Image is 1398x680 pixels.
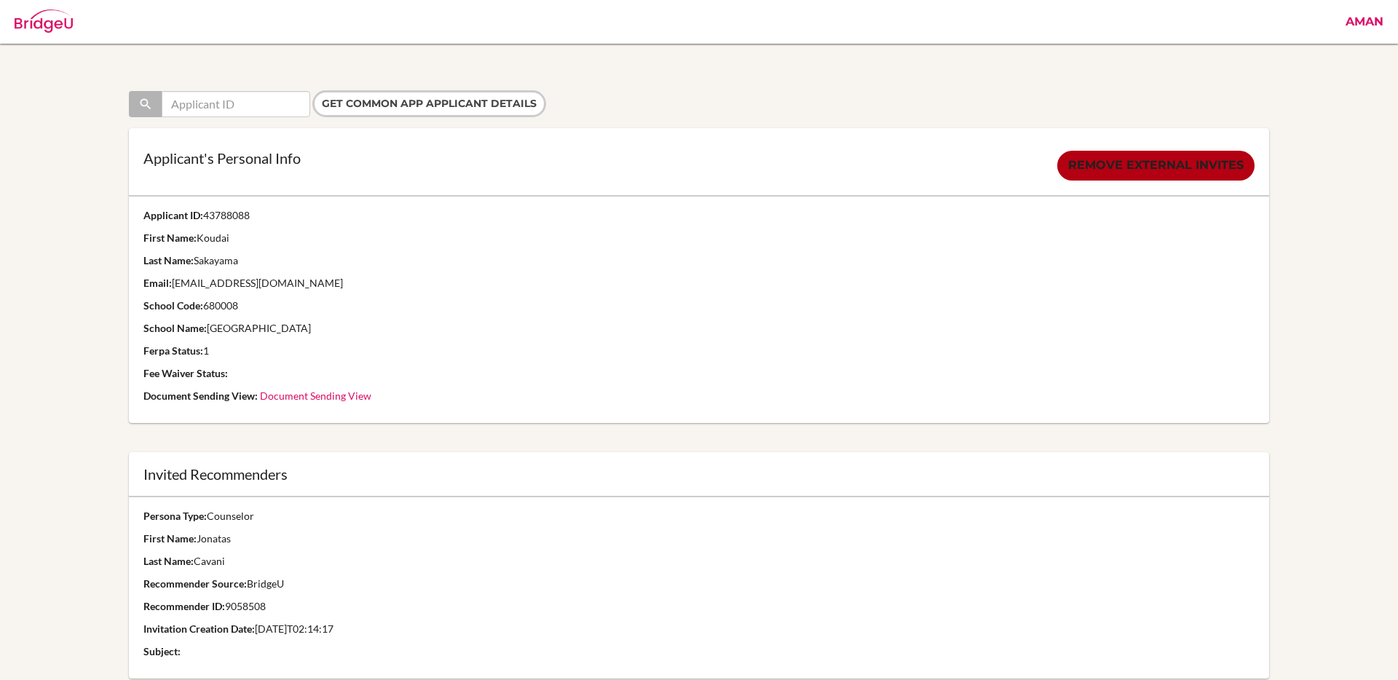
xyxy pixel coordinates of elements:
[143,577,247,590] strong: Recommender Source:
[143,510,207,522] strong: Persona Type:
[143,208,1255,223] p: 43788088
[143,344,203,357] strong: Ferpa Status:
[143,532,197,545] strong: First Name:
[143,509,1255,523] p: Counselor
[143,467,1255,481] div: Invited Recommenders
[162,91,310,117] input: Applicant ID
[143,555,194,567] strong: Last Name:
[143,231,1255,245] p: Koudai
[143,209,203,221] strong: Applicant ID:
[1057,151,1255,181] a: Remove external invites
[143,299,1255,313] p: 680008
[143,531,1255,546] p: Jonatas
[143,390,258,402] strong: Document Sending View:
[143,577,1255,591] p: BridgeU
[143,622,1255,636] p: [DATE]T02:14:17
[260,390,371,402] a: Document Sending View
[143,299,203,312] strong: School Code:
[143,232,197,244] strong: First Name:
[143,600,225,612] strong: Recommender ID:
[143,645,181,657] strong: Subject:
[143,344,1255,358] p: 1
[312,90,546,117] input: Get Common App applicant details
[143,276,1255,290] p: [EMAIL_ADDRESS][DOMAIN_NAME]
[143,367,228,379] strong: Fee Waiver Status:
[143,622,255,635] strong: Invitation Creation Date:
[143,554,1255,569] p: Cavani
[15,9,73,33] img: Bridge-U
[143,277,172,289] strong: Email:
[143,151,301,165] p: Applicant's Personal Info
[143,599,1255,614] p: 9058508
[143,322,207,334] strong: School Name:
[143,253,1255,268] p: Sakayama
[87,11,318,33] div: Admin: Common App User Details
[143,254,194,266] strong: Last Name:
[143,321,1255,336] p: [GEOGRAPHIC_DATA]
